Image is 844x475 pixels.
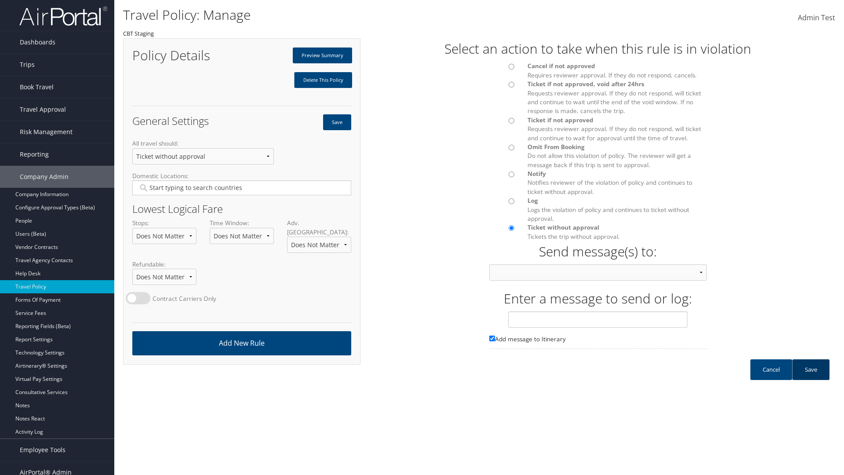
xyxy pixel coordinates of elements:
[527,116,593,124] span: Ticket if not approved
[527,169,546,178] span: Notify
[20,54,35,76] span: Trips
[132,219,196,251] label: Stops:
[132,331,351,355] a: Add New Rule
[792,359,829,380] a: Save
[489,335,707,349] label: Please leave this blank if you are unsure.
[20,166,69,188] span: Company Admin
[293,47,352,63] a: Preview Summary
[20,121,73,143] span: Risk Management
[489,242,707,261] h1: Send message(s) to:
[20,31,55,53] span: Dashboards
[20,439,65,461] span: Employee Tools
[132,148,274,164] select: All travel should:
[138,183,345,192] input: Domestic Locations:
[132,269,196,285] select: Refundable:
[19,6,107,26] img: airportal-logo.png
[527,142,706,169] label: Do not allow this violation of policy. The reviewer will get a message back if this trip is sent ...
[132,172,351,202] label: Domestic Locations:
[360,289,835,308] h1: Enter a message to send or log:
[132,116,235,126] h2: General Settings
[323,114,351,130] button: Save
[527,62,706,80] label: Requires reviewer approval. If they do not respond, cancels.
[123,29,154,37] small: CBT Staging
[123,6,598,24] h1: Travel Policy: Manage
[132,49,235,62] h1: Policy Details
[489,336,495,341] input: Please leave this blank if you are unsure. Add message to Itinerary
[527,196,538,205] span: Log
[527,80,706,116] label: Requests reviewer approval. If they do not respond, will ticket and continue to wait until the en...
[360,40,835,58] h1: Select an action to take when this rule is in violation
[287,237,351,253] select: Adv. [GEOGRAPHIC_DATA]:
[20,143,49,165] span: Reporting
[527,223,706,241] label: Tickets the trip without approval.
[210,228,274,244] select: Time Window:
[132,139,274,171] label: All travel should:
[287,219,351,260] label: Adv. [GEOGRAPHIC_DATA]:
[132,260,196,292] label: Refundable:
[20,99,66,121] span: Travel Approval
[527,169,706,196] label: Notifies reviewer of the violation of policy and continues to ticket without approval.
[527,80,644,88] span: Ticket if not approved, void after 24hrs
[294,72,352,88] a: Delete This Policy
[20,76,54,98] span: Book Travel
[153,294,216,303] label: Contract Carriers Only
[527,196,706,223] label: Logs the violation of policy and continues to ticket without approval.
[798,4,835,32] a: Admin Test
[527,223,599,231] span: Ticket without approval
[527,116,706,142] label: Requests reviewer approval. If they do not respond, will ticket and continue to wait for approval...
[750,359,792,380] a: Cancel
[798,13,835,22] span: Admin Test
[210,219,274,251] label: Time Window:
[489,264,707,281] select: Warning: Invalid argument supplied for foreach() in /var/www/[DOMAIN_NAME][URL] on line 20
[527,62,595,70] span: Cancel if not approved
[132,228,196,244] select: Stops:
[527,142,585,151] span: Omit From Booking
[132,204,351,214] h2: Lowest Logical Fare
